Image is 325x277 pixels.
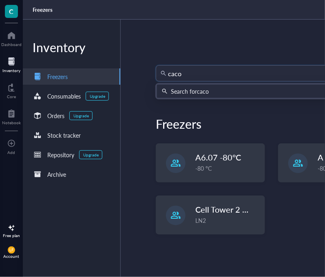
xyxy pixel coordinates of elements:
[47,150,74,159] div: Repository
[195,152,241,163] span: A6.07 -80°C
[2,68,20,73] div: Inventory
[74,113,89,118] div: Upgrade
[47,72,68,81] div: Freezers
[47,92,81,101] div: Consumables
[84,152,99,157] div: Upgrade
[195,216,260,225] div: LN2
[156,116,201,132] div: Freezers
[90,94,106,99] div: Upgrade
[7,81,16,99] a: Core
[9,6,14,16] span: C
[33,6,54,13] a: Freezers
[23,39,120,55] div: Inventory
[3,233,20,238] div: Free plan
[1,42,22,47] div: Dashboard
[9,248,13,253] span: LF
[2,120,21,125] div: Notebook
[47,111,64,120] div: Orders
[47,170,66,179] div: Archive
[23,108,120,124] a: OrdersUpgrade
[23,166,120,182] a: Archive
[171,87,209,96] div: Search for caco
[7,94,16,99] div: Core
[23,127,120,143] a: Stock tracker
[23,147,120,163] a: RepositoryUpgrade
[1,29,22,47] a: Dashboard
[2,107,21,125] a: Notebook
[2,55,20,73] a: Inventory
[4,254,20,259] div: Account
[23,88,120,104] a: ConsumablesUpgrade
[8,150,15,155] div: Add
[23,68,120,85] a: Freezers
[195,204,274,215] span: Cell Tower 2 - Red Lid
[47,131,81,140] div: Stock tracker
[195,164,260,173] div: -80 °C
